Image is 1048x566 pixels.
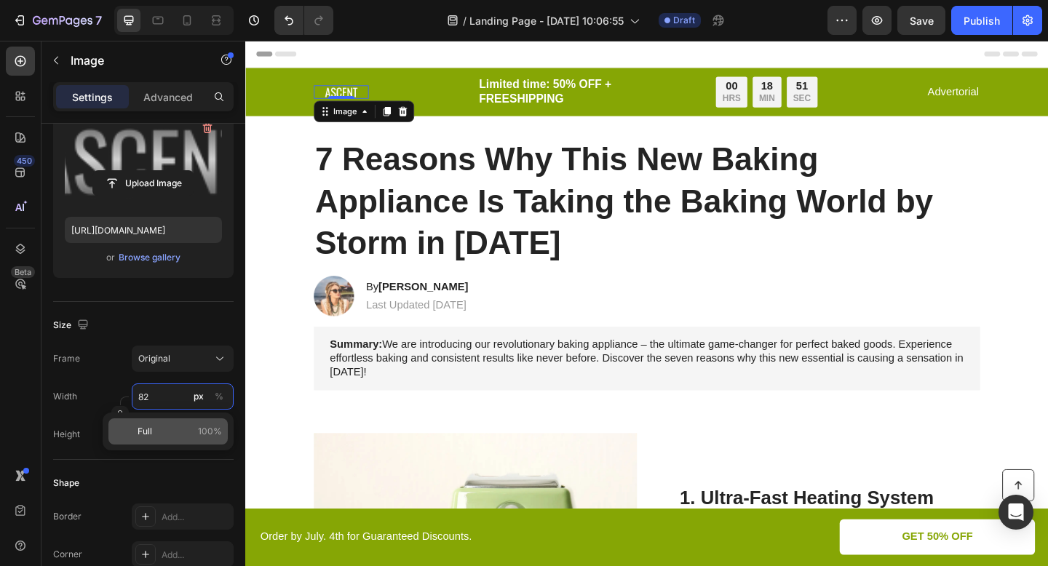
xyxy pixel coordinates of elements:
div: px [194,390,204,403]
div: 51 [595,42,615,57]
h1: 7 Reasons Why This New Baking Appliance Is Taking the Baking World by Storm in [DATE] [74,105,799,244]
p: GET 50% OFF [714,533,791,548]
div: Size [53,316,92,335]
span: or [106,249,115,266]
button: Browse gallery [118,250,181,265]
p: Order by July. 4th for Guaranteed Discounts. [16,533,435,548]
span: 100% [198,425,222,438]
button: Upload Image [92,170,194,196]
div: Browse gallery [119,251,180,264]
div: Shape [53,477,79,490]
div: Rich Text Editor. Editing area: main [130,279,244,298]
span: Draft [673,14,695,27]
button: Original [132,346,234,372]
button: Publish [951,6,1012,35]
a: GET 50% OFF [646,521,859,559]
button: px [210,388,228,405]
span: Save [910,15,934,27]
h2: 1. Ultra-Fast Heating System [471,484,799,511]
div: Add... [162,549,230,562]
div: Corner [53,548,82,561]
p: We are introducing our revolutionary baking appliance – the ultimate game-changer for perfect bak... [92,323,782,368]
label: Height [53,428,80,441]
div: Image [92,71,124,84]
strong: [PERSON_NAME] [145,261,242,274]
img: gempages_586355942270960413-5e7baba4-f467-41bc-aa9c-ec2794884455.png [74,49,134,64]
div: Undo/Redo [274,6,333,35]
label: Frame [53,352,80,365]
div: Border [53,510,82,523]
div: 18 [558,42,576,57]
p: MIN [558,57,576,70]
button: 7 [6,6,108,35]
div: Beta [11,266,35,278]
img: gempages_432750572815254551-0dd52757-f501-4f5a-9003-85088b00a725.webp [74,256,118,300]
p: HRS [519,57,539,70]
p: Limited time: 50% OFF + FREESHIPPING [254,40,493,72]
p: Settings [72,89,113,105]
p: Image [71,52,194,69]
p: Last Updated [DATE] [131,281,242,296]
iframe: Design area [245,41,1048,566]
input: https://example.com/image.jpg [65,217,222,243]
p: Advertorial [742,49,798,64]
input: px% [132,383,234,410]
button: % [190,388,207,405]
span: / [463,13,467,28]
h2: By [130,259,244,277]
span: Original [138,352,170,365]
span: Full [138,425,152,438]
button: Save [897,6,945,35]
p: 7 [95,12,102,29]
div: Add... [162,511,230,524]
strong: Summary: [92,324,148,336]
label: Width [53,390,77,403]
p: Advanced [143,89,193,105]
div: % [215,390,223,403]
span: Landing Page - [DATE] 10:06:55 [469,13,624,28]
p: SEC [595,57,615,70]
div: 00 [519,42,539,57]
div: Publish [964,13,1000,28]
div: 450 [14,155,35,167]
div: Open Intercom Messenger [999,495,1033,530]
